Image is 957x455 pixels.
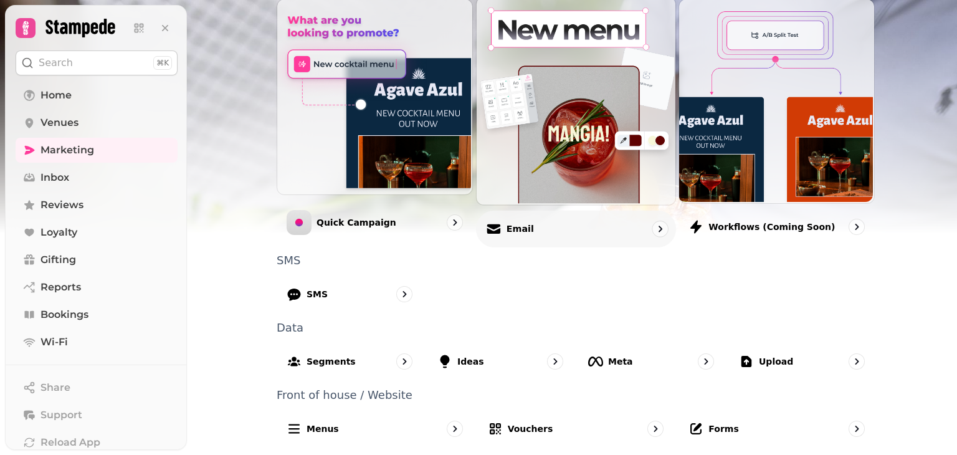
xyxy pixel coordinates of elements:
svg: go to [449,216,461,229]
a: Wi-Fi [16,330,178,355]
span: Support [40,408,82,423]
a: Menus [277,411,473,447]
span: Reload App [40,435,100,450]
a: Meta [578,343,724,380]
span: Share [40,380,70,395]
svg: go to [850,221,863,233]
p: Search [39,55,73,70]
a: Inbox [16,165,178,190]
a: Ideas [427,343,573,380]
svg: go to [654,223,666,235]
span: Loyalty [40,225,77,240]
a: SMS [277,276,422,312]
a: Forms [678,411,875,447]
a: Segments [277,343,422,380]
a: Reports [16,275,178,300]
p: Vouchers [508,423,553,435]
a: Gifting [16,247,178,272]
span: Gifting [40,252,76,267]
span: Wi-Fi [40,335,68,350]
span: Inbox [40,170,69,185]
svg: go to [449,423,461,435]
p: Forms [708,423,738,435]
a: Bookings [16,302,178,327]
p: Front of house / Website [277,390,875,401]
p: Workflows (coming soon) [708,221,835,233]
button: Support [16,403,178,428]
p: Ideas [457,355,484,368]
p: SMS [277,255,875,266]
p: Meta [608,355,633,368]
svg: go to [649,423,662,435]
p: Quick Campaign [317,216,396,229]
a: Upload [729,343,875,380]
span: Reports [40,280,81,295]
svg: go to [549,355,561,368]
a: Marketing [16,138,178,163]
div: ⌘K [153,56,172,70]
span: Reviews [40,198,83,213]
p: Upload [759,355,793,368]
a: Home [16,83,178,108]
span: Home [40,88,72,103]
svg: go to [850,423,863,435]
p: Segments [307,355,356,368]
span: Marketing [40,143,94,158]
span: Bookings [40,307,88,322]
button: Share [16,375,178,400]
a: Loyalty [16,220,178,245]
p: Email [506,223,533,235]
a: Venues [16,110,178,135]
p: Data [277,322,875,333]
svg: go to [850,355,863,368]
button: Search⌘K [16,50,178,75]
span: Venues [40,115,79,130]
svg: go to [700,355,712,368]
button: Reload App [16,430,178,455]
svg: go to [398,288,411,300]
a: Reviews [16,193,178,218]
p: Menus [307,423,339,435]
p: SMS [307,288,328,300]
svg: go to [398,355,411,368]
a: Vouchers [478,411,674,447]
